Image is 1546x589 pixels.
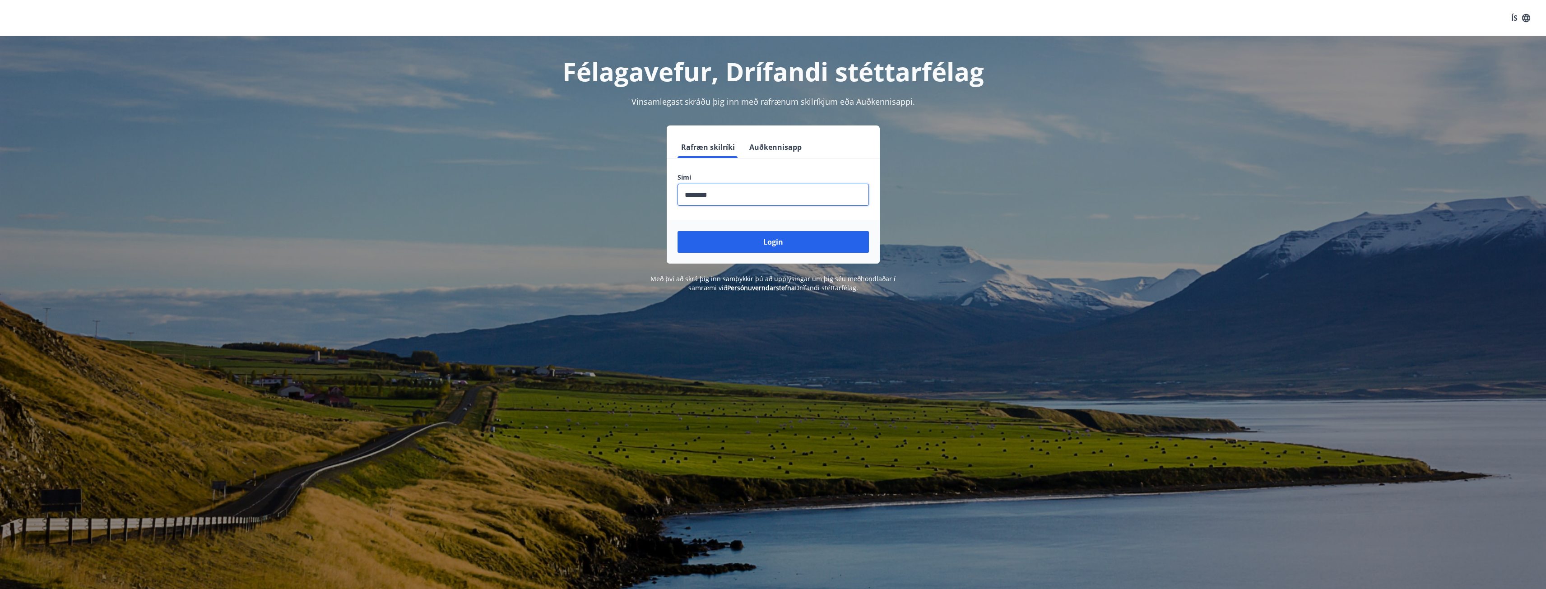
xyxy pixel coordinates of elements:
[678,173,869,182] label: Sími
[459,54,1087,88] h1: Félagavefur, Drífandi stéttarfélag
[678,136,738,158] button: Rafræn skilríki
[650,274,896,292] span: Með því að skrá þig inn samþykkir þú að upplýsingar um þig séu meðhöndlaðar í samræmi við Drífand...
[1506,10,1535,26] button: ÍS
[631,96,915,107] span: Vinsamlegast skráðu þig inn með rafrænum skilríkjum eða Auðkennisappi.
[678,231,869,253] button: Login
[727,283,795,292] a: Persónuverndarstefna
[746,136,805,158] button: Auðkennisapp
